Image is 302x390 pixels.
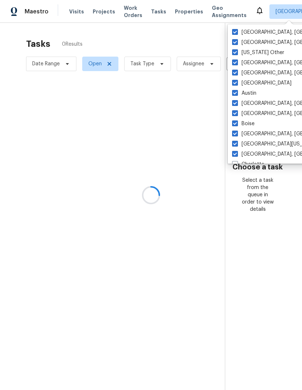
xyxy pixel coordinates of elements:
[232,161,264,168] label: Charlotte
[232,90,256,97] label: Austin
[232,120,255,127] label: Boise
[232,49,284,56] label: [US_STATE] Other
[232,79,291,87] label: [GEOGRAPHIC_DATA]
